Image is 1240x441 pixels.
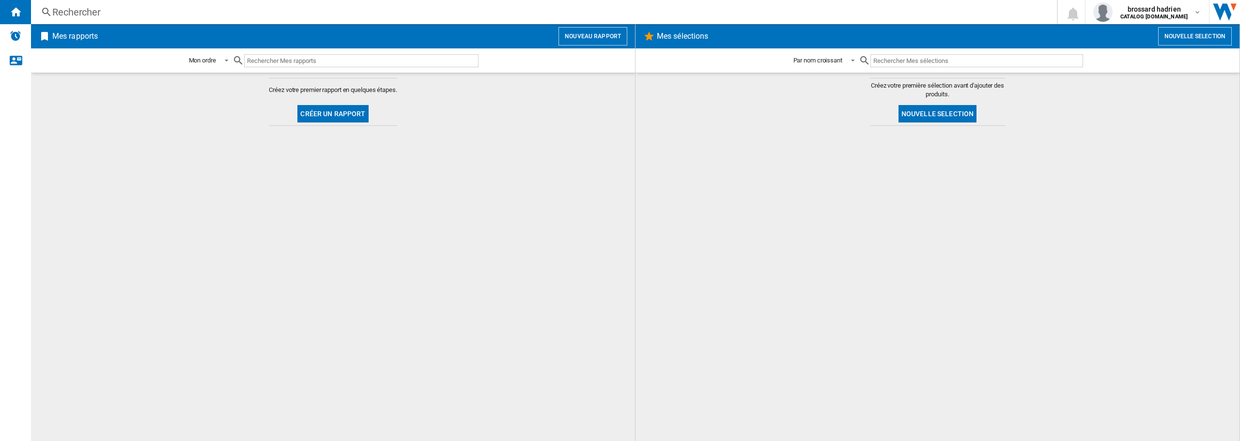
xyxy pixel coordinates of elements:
[870,81,1006,99] span: Créez votre première sélection avant d'ajouter des produits.
[189,57,216,64] div: Mon ordre
[50,27,100,46] h2: Mes rapports
[10,30,21,42] img: alerts-logo.svg
[558,27,627,46] button: Nouveau rapport
[793,57,842,64] div: Par nom croissant
[297,105,368,122] button: Créer un rapport
[655,27,710,46] h2: Mes sélections
[899,105,977,122] button: Nouvelle selection
[1120,4,1188,14] span: brossard hadrien
[52,5,1032,19] div: Rechercher
[1120,14,1188,20] b: CATALOG [DOMAIN_NAME]
[1158,27,1232,46] button: Nouvelle selection
[244,54,479,67] input: Rechercher Mes rapports
[870,54,1083,67] input: Rechercher Mes sélections
[269,86,397,94] span: Créez votre premier rapport en quelques étapes.
[1093,2,1113,22] img: profile.jpg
